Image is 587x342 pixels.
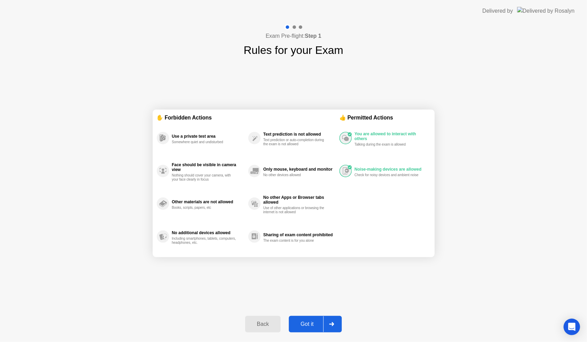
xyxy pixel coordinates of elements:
[263,239,328,243] div: The exam content is for you alone
[263,173,328,177] div: No other devices allowed
[355,132,427,141] div: You are allowed to interact with others
[172,173,237,182] div: Nothing should cover your camera, with your face clearly in focus
[263,195,336,205] div: No other Apps or Browser tabs allowed
[263,167,336,172] div: Only mouse, keyboard and monitor
[172,140,237,144] div: Somewhere quiet and undisturbed
[517,7,575,15] img: Delivered by Rosalyn
[263,206,328,214] div: Use of other applications or browsing the internet is not allowed
[355,167,427,172] div: Noise-making devices are allowed
[172,199,245,204] div: Other materials are not allowed
[263,138,328,146] div: Text prediction or auto-completion during the exam is not allowed
[482,7,513,15] div: Delivered by
[263,232,336,237] div: Sharing of exam content prohibited
[355,173,420,177] div: Check for noisy devices and ambient noise
[172,206,237,210] div: Books, scripts, papers, etc
[245,316,281,332] button: Back
[266,32,322,40] h4: Exam Pre-flight:
[244,42,344,58] h1: Rules for your Exam
[172,162,245,172] div: Face should be visible in camera view
[263,132,336,137] div: Text prediction is not allowed
[172,134,245,139] div: Use a private test area
[172,237,237,245] div: Including smartphones, tablets, computers, headphones, etc.
[305,33,321,39] b: Step 1
[339,114,430,122] div: 👍 Permitted Actions
[247,321,279,327] div: Back
[355,142,420,147] div: Talking during the exam is allowed
[291,321,323,327] div: Got it
[289,316,342,332] button: Got it
[564,319,580,335] div: Open Intercom Messenger
[157,114,340,122] div: ✋ Forbidden Actions
[172,230,245,235] div: No additional devices allowed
